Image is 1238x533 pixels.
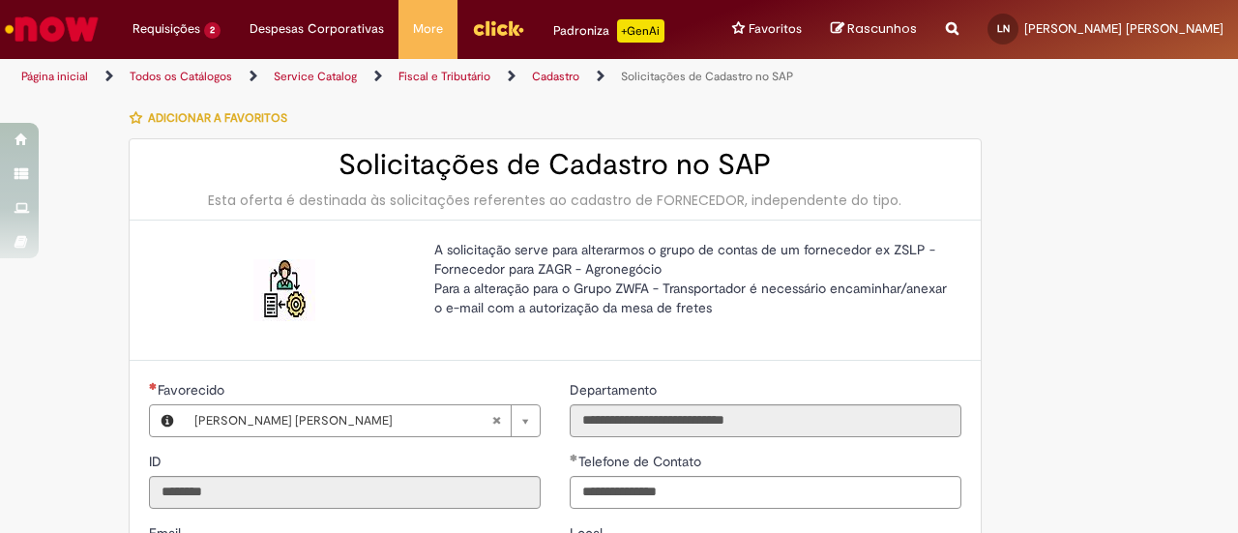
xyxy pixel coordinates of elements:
[434,240,947,317] p: A solicitação serve para alterarmos o grupo de contas de um fornecedor ex ZSLP - Fornecedor para ...
[148,110,287,126] span: Adicionar a Favoritos
[472,14,524,43] img: click_logo_yellow_360x200.png
[617,19,664,43] p: +GenAi
[2,10,102,48] img: ServiceNow
[398,69,490,84] a: Fiscal e Tributário
[831,20,917,39] a: Rascunhos
[149,149,961,181] h2: Solicitações de Cadastro no SAP
[578,453,705,470] span: Telefone de Contato
[149,453,165,470] span: Somente leitura - ID
[570,476,961,509] input: Telefone de Contato
[149,476,541,509] input: ID
[149,382,158,390] span: Obrigatório Preenchido
[997,22,1010,35] span: LN
[570,404,961,437] input: Departamento
[847,19,917,38] span: Rascunhos
[158,381,228,399] span: Necessários - Favorecido
[204,22,221,39] span: 2
[553,19,664,43] div: Padroniza
[194,405,491,436] span: [PERSON_NAME] [PERSON_NAME]
[185,405,540,436] a: [PERSON_NAME] [PERSON_NAME]Limpar campo Favorecido
[149,452,165,471] label: Somente leitura - ID
[570,454,578,461] span: Obrigatório Preenchido
[413,19,443,39] span: More
[570,381,661,399] span: Somente leitura - Departamento
[253,259,315,321] img: Solicitações de Cadastro no SAP
[621,69,793,84] a: Solicitações de Cadastro no SAP
[129,98,298,138] button: Adicionar a Favoritos
[149,191,961,210] div: Esta oferta é destinada às solicitações referentes ao cadastro de FORNECEDOR, independente do tipo.
[570,380,661,400] label: Somente leitura - Departamento
[532,69,579,84] a: Cadastro
[1024,20,1223,37] span: [PERSON_NAME] [PERSON_NAME]
[250,19,384,39] span: Despesas Corporativas
[274,69,357,84] a: Service Catalog
[15,59,811,95] ul: Trilhas de página
[482,405,511,436] abbr: Limpar campo Favorecido
[21,69,88,84] a: Página inicial
[749,19,802,39] span: Favoritos
[130,69,232,84] a: Todos os Catálogos
[133,19,200,39] span: Requisições
[150,405,185,436] button: Favorecido, Visualizar este registro Larissa Braga Nunes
